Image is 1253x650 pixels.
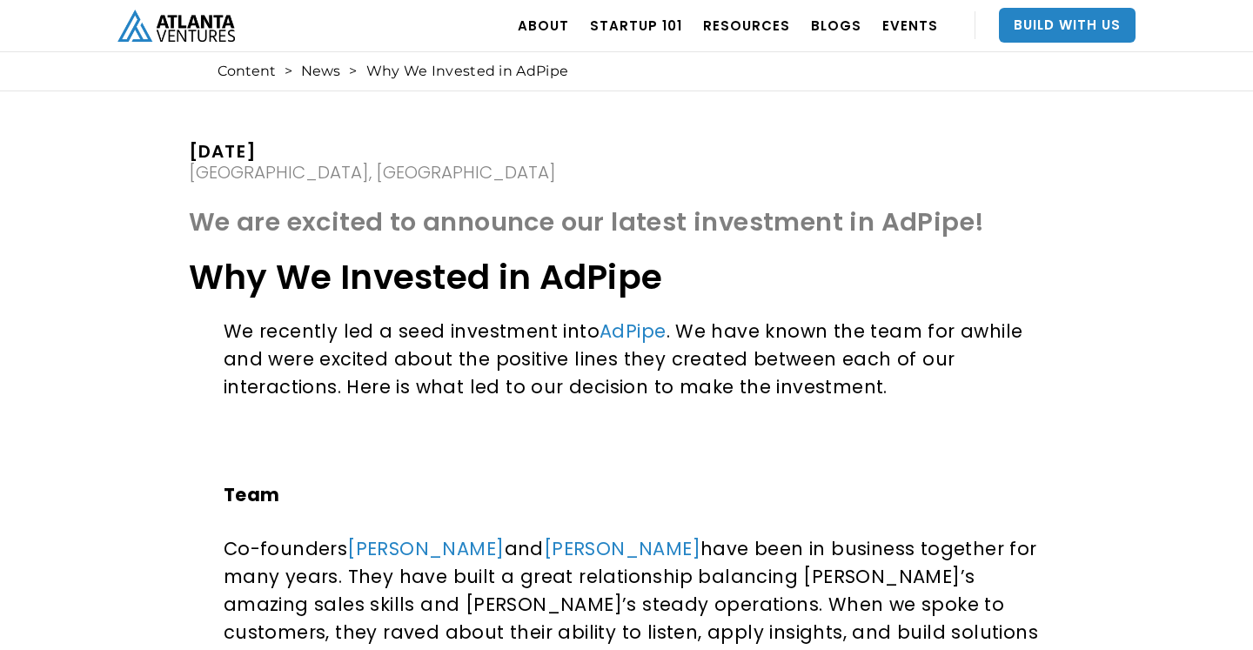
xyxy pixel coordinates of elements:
div: Why We Invested in AdPipe [366,63,569,80]
p: ‍ [224,427,1058,455]
div: > [349,63,357,80]
a: Content [218,63,276,80]
a: EVENTS [882,1,938,50]
a: News [301,63,340,80]
a: BLOGS [811,1,861,50]
h1: We are excited to announce our latest investment in AdPipe! [189,207,1064,246]
a: AdPipe [600,318,666,344]
a: Build With Us [999,8,1136,43]
div: [DATE] [189,143,556,160]
a: [PERSON_NAME] [347,536,504,561]
a: [PERSON_NAME] [544,536,700,561]
strong: Team [224,482,280,507]
a: ABOUT [518,1,569,50]
a: RESOURCES [703,1,790,50]
div: > [285,63,292,80]
a: Startup 101 [590,1,682,50]
p: We recently led a seed investment into . We have known the team for awhile and were excited about... [224,318,1058,401]
div: [GEOGRAPHIC_DATA], [GEOGRAPHIC_DATA] [189,164,556,181]
h1: Why We Invested in AdPipe [189,255,1064,300]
